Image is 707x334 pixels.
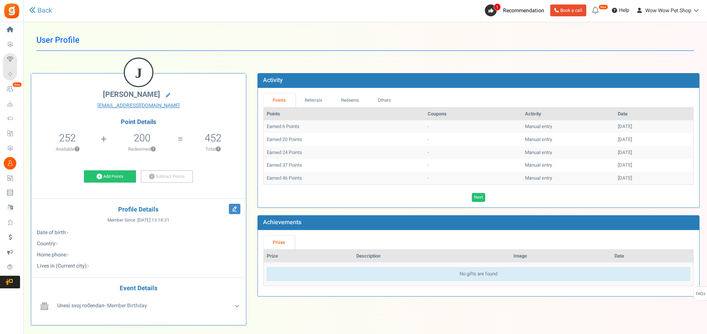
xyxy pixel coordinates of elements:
b: Country [37,240,55,248]
th: Points [264,108,425,121]
button: ? [151,147,156,152]
span: Manual entry [525,149,552,156]
th: Prize [264,250,353,263]
p: Available [35,146,100,153]
a: Add Points [84,170,136,183]
span: - [88,262,89,270]
h5: 452 [205,132,221,144]
span: Manual entry [525,123,552,130]
span: - [67,229,68,236]
b: Date of birth [37,229,66,236]
span: FAQs [695,287,706,301]
a: Book a call [550,4,586,16]
a: New [3,83,20,95]
a: Referrals [295,94,332,107]
div: [DATE] [618,162,690,169]
button: ? [216,147,221,152]
span: 252 [59,131,76,145]
span: 1 [494,3,501,11]
th: Coupons [425,108,522,121]
figcaption: J [125,59,152,88]
span: Manual entry [525,136,552,143]
p: : [37,240,240,248]
a: Others [369,94,400,107]
button: ? [75,147,80,152]
p: Redeemed [108,146,177,153]
th: Description [353,250,511,263]
td: - [425,146,522,159]
span: Help [617,7,629,14]
span: Manual entry [525,174,552,181]
span: Wow Wow Pet Shop [645,7,691,14]
a: Prizes [263,236,295,249]
p: Total [184,146,242,153]
b: Home phone [37,251,66,259]
span: [DATE] 13:18:31 [137,217,169,223]
img: Gratisfaction [3,3,20,19]
a: [EMAIL_ADDRESS][DOMAIN_NAME] [37,102,240,109]
span: [PERSON_NAME] [103,89,160,100]
em: New [12,82,22,87]
span: - [67,251,69,259]
td: Earned 24 Points [264,146,425,159]
a: Redeems [331,94,369,107]
span: Manual entry [525,161,552,168]
td: Earned 20 Points [264,133,425,146]
th: Image [510,250,612,263]
td: - [425,159,522,172]
h4: Profile Details [37,206,240,213]
b: Unesi svoj rođendan [57,302,104,310]
td: Earned 46 Points [264,172,425,185]
span: - [56,240,58,248]
p: : [37,262,240,270]
th: Date [612,250,693,263]
span: Recommendation [503,7,544,14]
b: Achievements [263,218,301,227]
span: Member Since : [107,217,169,223]
a: Subtract Points [141,170,193,183]
h4: Event Details [37,285,240,292]
b: Activity [263,76,283,85]
p: : [37,251,240,259]
a: Points [263,94,295,107]
h5: 200 [134,132,150,144]
th: Activity [522,108,615,121]
em: New [599,4,608,10]
h4: Point Details [31,119,246,125]
span: - Member Birthday [57,302,147,310]
p: : [37,229,240,236]
td: Earned 6 Points [264,120,425,133]
a: 1 Recommendation [485,4,547,16]
button: Open LiveChat chat widget [6,3,28,25]
i: Edit Profile [229,204,240,214]
b: Lives in (Current city) [37,262,87,270]
div: [DATE] [618,149,690,156]
td: - [425,172,522,185]
td: Earned 37 Points [264,159,425,172]
div: [DATE] [618,123,690,130]
a: Help [609,4,632,16]
td: - [425,120,522,133]
div: [DATE] [618,136,690,143]
div: No gifts are found [267,267,690,281]
th: Date [615,108,693,121]
div: [DATE] [618,175,690,182]
a: Next [472,193,485,202]
td: - [425,133,522,146]
h1: User Profile [36,30,694,51]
